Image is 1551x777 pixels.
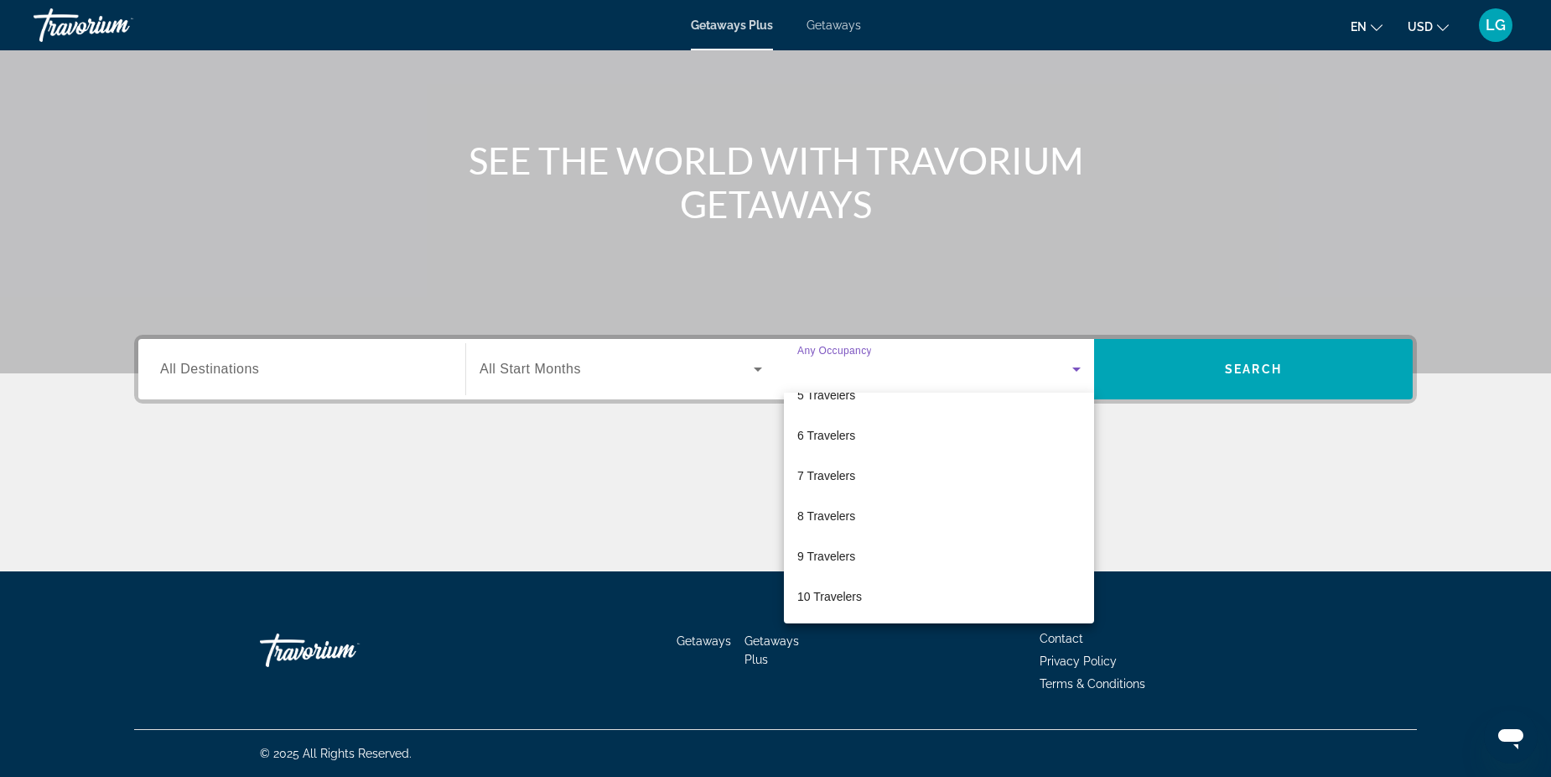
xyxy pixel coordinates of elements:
[1484,710,1538,764] iframe: Button to launch messaging window
[797,466,855,486] span: 7 Travelers
[797,546,855,566] span: 9 Travelers
[797,587,862,607] span: 10 Travelers
[797,425,855,446] span: 6 Travelers
[797,506,855,526] span: 8 Travelers
[797,385,855,405] span: 5 Travelers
